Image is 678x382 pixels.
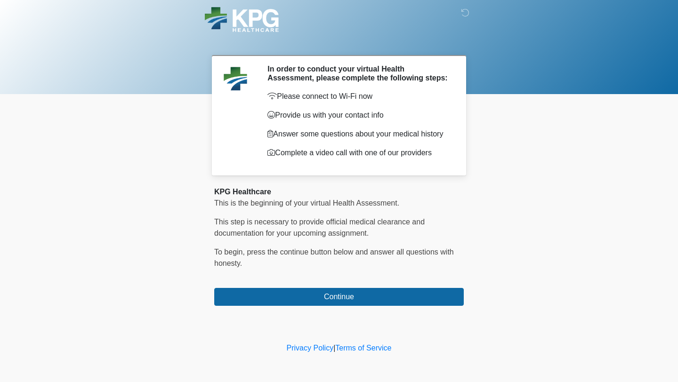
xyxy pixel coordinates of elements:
[214,186,464,198] div: KPG Healthcare
[287,344,334,352] a: Privacy Policy
[335,344,391,352] a: Terms of Service
[267,91,450,102] p: Please connect to Wi-Fi now
[267,110,450,121] p: Provide us with your contact info
[333,344,335,352] a: |
[221,64,250,93] img: Agent Avatar
[207,34,471,51] h1: ‎ ‎ ‎
[267,128,450,140] p: Answer some questions about your medical history
[214,218,425,237] span: This step is necessary to provide official medical clearance and documentation for your upcoming ...
[267,64,450,82] h2: In order to conduct your virtual Health Assessment, please complete the following steps:
[214,248,454,267] span: To begin, ﻿﻿﻿﻿﻿﻿﻿﻿﻿﻿﻿﻿﻿﻿﻿﻿﻿press the continue button below and answer all questions with honesty.
[214,199,399,207] span: This is the beginning of your virtual Health Assessment.
[214,288,464,306] button: Continue
[267,147,450,159] p: Complete a video call with one of our providers
[205,7,279,32] img: KPG Healthcare Logo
